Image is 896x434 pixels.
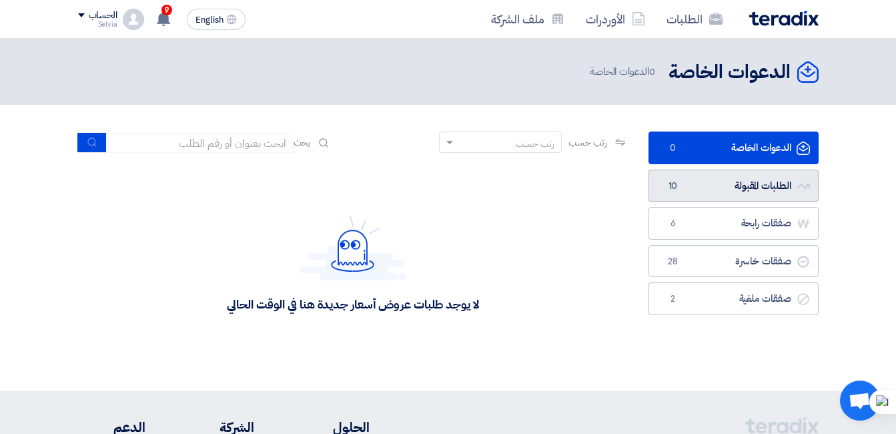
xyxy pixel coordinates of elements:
h2: الدعوات الخاصة [668,59,791,85]
div: Open chat [840,381,880,421]
div: لا يوجد طلبات عروض أسعار جديدة هنا في الوقت الحالي [227,296,478,312]
button: English [187,9,246,30]
img: profile_test.png [123,9,144,30]
a: الدعوات الخاصة0 [648,132,819,164]
span: English [195,15,223,25]
span: 10 [665,180,681,193]
a: صفقات ملغية2 [648,282,819,315]
a: صفقات خاسرة28 [648,245,819,278]
div: الحساب [89,10,117,21]
div: رتب حسب [516,137,554,151]
span: 28 [665,255,681,268]
a: ملف الشركة [480,3,575,35]
span: 0 [665,142,681,155]
a: الأوردرات [575,3,656,35]
img: Teradix logo [749,11,819,26]
input: ابحث بعنوان أو رقم الطلب [107,133,294,153]
span: 2 [665,292,681,306]
span: 0 [649,64,655,79]
span: بحث [294,136,311,150]
img: Hello [300,216,406,280]
div: Selvia [78,21,117,28]
span: الدعوات الخاصة [590,64,658,79]
a: الطلبات المقبولة10 [648,170,819,202]
span: رتب حسب [568,136,606,150]
span: 9 [161,5,172,15]
span: 6 [665,217,681,230]
a: صفقات رابحة6 [648,207,819,240]
a: الطلبات [656,3,733,35]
